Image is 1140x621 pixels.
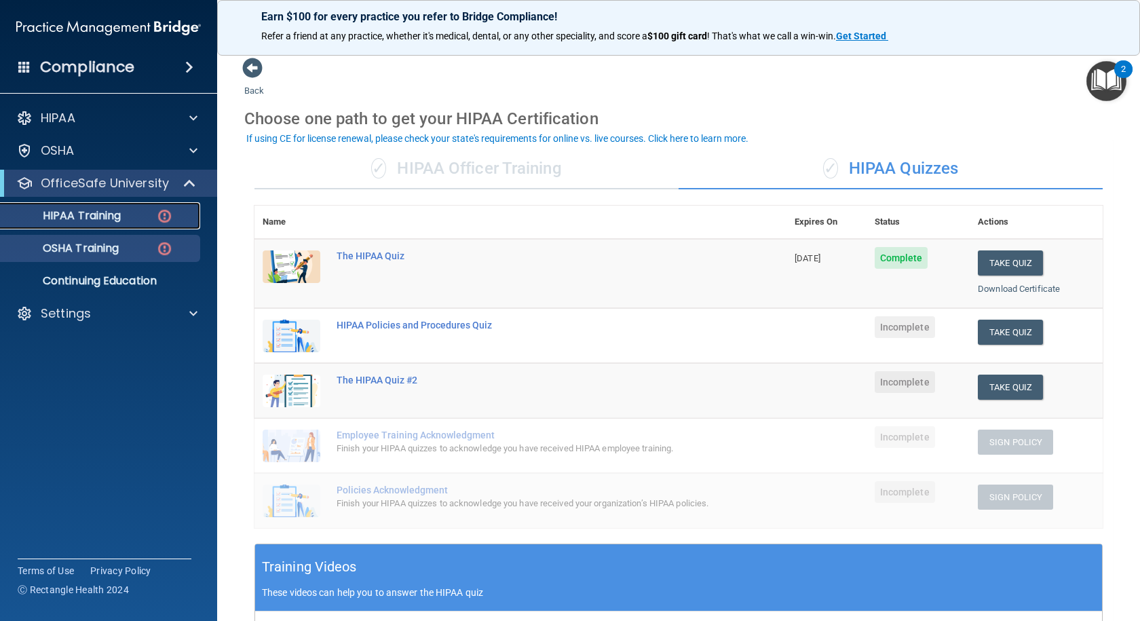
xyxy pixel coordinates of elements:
a: Privacy Policy [90,564,151,578]
th: Status [867,206,970,239]
div: HIPAA Policies and Procedures Quiz [337,320,719,331]
p: These videos can help you to answer the HIPAA quiz [262,587,1095,598]
p: Continuing Education [9,274,194,288]
div: Policies Acknowledgment [337,485,719,495]
a: Terms of Use [18,564,74,578]
div: Employee Training Acknowledgment [337,430,719,440]
span: [DATE] [795,253,820,263]
span: Incomplete [875,481,935,503]
img: PMB logo [16,14,201,41]
a: Back [244,69,264,96]
div: The HIPAA Quiz #2 [337,375,719,385]
strong: Get Started [836,31,886,41]
th: Name [254,206,328,239]
span: Incomplete [875,426,935,448]
p: OSHA [41,143,75,159]
button: Take Quiz [978,320,1043,345]
button: If using CE for license renewal, please check your state's requirements for online vs. live cours... [244,132,750,145]
div: Finish your HIPAA quizzes to acknowledge you have received your organization’s HIPAA policies. [337,495,719,512]
span: Refer a friend at any practice, whether it's medical, dental, or any other speciality, and score a [261,31,647,41]
span: ✓ [371,158,386,178]
span: Incomplete [875,316,935,338]
p: OSHA Training [9,242,119,255]
a: OfficeSafe University [16,175,197,191]
span: Complete [875,247,928,269]
div: Finish your HIPAA quizzes to acknowledge you have received HIPAA employee training. [337,440,719,457]
p: HIPAA [41,110,75,126]
a: HIPAA [16,110,197,126]
a: Settings [16,305,197,322]
strong: $100 gift card [647,31,707,41]
button: Sign Policy [978,430,1053,455]
button: Sign Policy [978,485,1053,510]
p: OfficeSafe University [41,175,169,191]
div: HIPAA Officer Training [254,149,679,189]
div: Choose one path to get your HIPAA Certification [244,99,1113,138]
span: Ⓒ Rectangle Health 2024 [18,583,129,597]
span: ✓ [823,158,838,178]
a: Get Started [836,31,888,41]
div: 2 [1121,69,1126,87]
p: Settings [41,305,91,322]
button: Open Resource Center, 2 new notifications [1086,61,1126,101]
div: The HIPAA Quiz [337,250,719,261]
span: ! That's what we call a win-win. [707,31,836,41]
a: OSHA [16,143,197,159]
span: Incomplete [875,371,935,393]
th: Actions [970,206,1103,239]
div: If using CE for license renewal, please check your state's requirements for online vs. live cours... [246,134,748,143]
h5: Training Videos [262,555,357,579]
button: Take Quiz [978,375,1043,400]
button: Take Quiz [978,250,1043,276]
img: danger-circle.6113f641.png [156,208,173,225]
p: Earn $100 for every practice you refer to Bridge Compliance! [261,10,1096,23]
p: HIPAA Training [9,209,121,223]
img: danger-circle.6113f641.png [156,240,173,257]
h4: Compliance [40,58,134,77]
a: Download Certificate [978,284,1060,294]
th: Expires On [786,206,866,239]
div: HIPAA Quizzes [679,149,1103,189]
